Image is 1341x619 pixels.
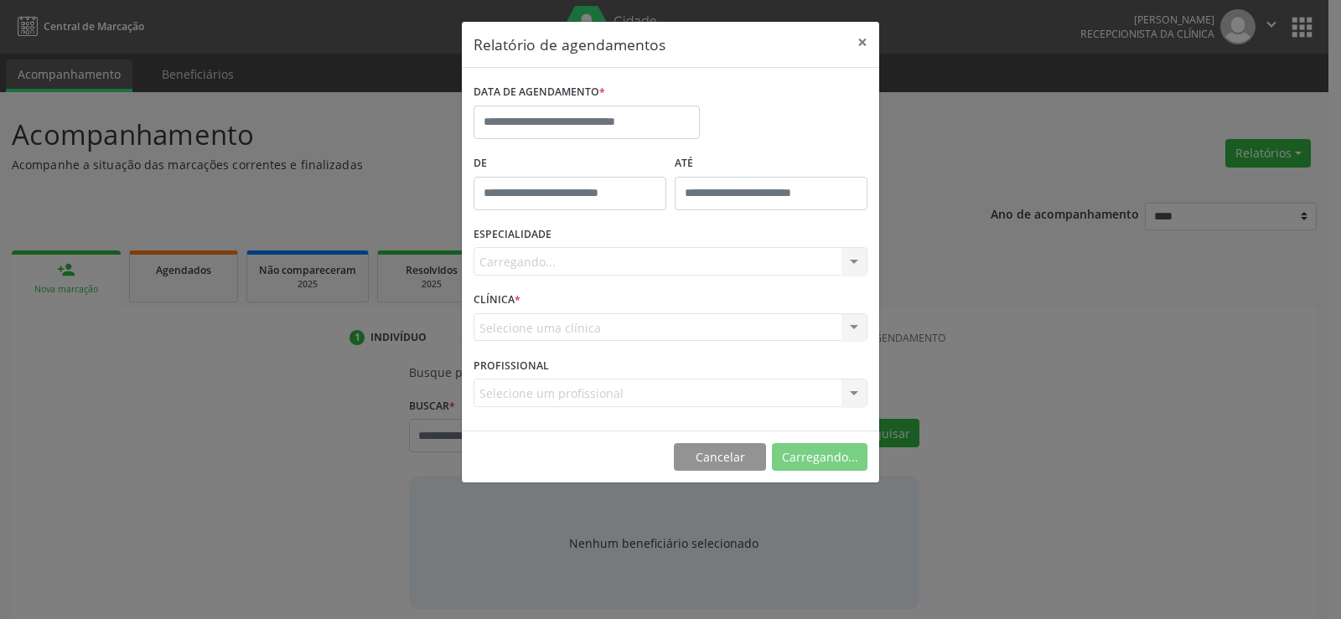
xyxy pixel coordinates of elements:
h5: Relatório de agendamentos [474,34,665,55]
label: PROFISSIONAL [474,353,549,379]
label: ESPECIALIDADE [474,222,551,248]
button: Carregando... [772,443,867,472]
button: Close [846,22,879,63]
label: De [474,151,666,177]
label: CLÍNICA [474,287,520,313]
label: ATÉ [675,151,867,177]
label: DATA DE AGENDAMENTO [474,80,605,106]
button: Cancelar [674,443,766,472]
